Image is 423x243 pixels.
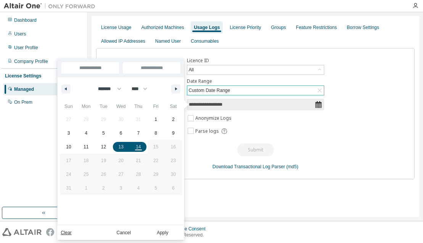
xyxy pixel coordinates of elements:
[68,126,70,140] span: 3
[164,140,182,154] button: 16
[95,100,113,113] span: Tue
[136,167,141,181] span: 28
[95,154,113,167] button: 19
[66,140,71,154] span: 10
[95,126,113,140] button: 5
[212,164,285,169] a: Download Transactional Log Parser
[130,100,147,113] span: Thu
[136,154,141,167] span: 21
[14,58,48,64] div: Company Profile
[60,100,77,113] span: Sun
[60,167,77,181] button: 24
[57,71,65,84] span: [DATE]
[187,86,324,95] div: Custom Date Range
[60,181,77,195] button: 31
[187,65,324,74] div: All
[66,181,71,195] span: 31
[95,140,113,154] button: 12
[118,167,123,181] span: 27
[187,58,324,64] label: Licence ID
[147,167,165,181] button: 29
[188,66,195,74] div: All
[66,167,71,181] span: 24
[112,100,130,113] span: Wed
[130,140,147,154] button: 14
[164,113,182,126] button: 2
[77,100,95,113] span: Mon
[188,86,232,95] div: Custom Date Range
[137,126,140,140] span: 7
[154,113,157,126] span: 1
[112,140,130,154] button: 13
[171,140,176,154] span: 16
[147,113,165,126] button: 1
[46,228,54,236] img: facebook.svg
[286,164,298,169] a: (md5)
[130,154,147,167] button: 21
[271,24,286,31] div: Groups
[171,154,176,167] span: 23
[101,140,106,154] span: 12
[102,126,105,140] span: 5
[84,154,88,167] span: 18
[164,167,182,181] button: 30
[57,104,65,124] span: Last Week
[60,140,77,154] button: 10
[153,140,158,154] span: 15
[172,113,175,126] span: 2
[130,126,147,140] button: 7
[77,126,95,140] button: 4
[230,24,261,31] div: License Priority
[14,45,38,51] div: User Profile
[173,226,210,232] div: Cookie Consent
[153,154,158,167] span: 22
[77,140,95,154] button: 11
[147,100,165,113] span: Fri
[77,167,95,181] button: 25
[95,167,113,181] button: 26
[187,78,324,84] label: Date Range
[347,24,379,31] div: Borrow Settings
[164,126,182,140] button: 9
[101,24,131,31] div: License Usage
[101,167,106,181] span: 26
[130,167,147,181] button: 28
[154,126,157,140] span: 8
[118,154,123,167] span: 20
[237,143,274,156] button: Submit
[112,126,130,140] button: 6
[296,24,337,31] div: Feature Restrictions
[57,124,65,144] span: This Month
[77,154,95,167] button: 18
[194,24,220,31] div: Usage Logs
[105,229,142,237] button: Cancel
[136,140,141,154] span: 14
[147,126,165,140] button: 8
[147,140,165,154] button: 15
[112,154,130,167] button: 20
[164,154,182,167] button: 23
[57,144,65,164] span: Last Month
[57,58,65,71] span: [DATE]
[112,167,130,181] button: 27
[60,126,77,140] button: 3
[164,100,182,113] span: Sat
[171,167,176,181] span: 30
[4,2,99,10] img: Altair One
[195,128,219,134] span: Parse logs
[120,126,122,140] span: 6
[155,38,181,44] div: Named User
[191,38,219,44] div: Consumables
[57,84,65,104] span: This Week
[14,31,26,37] div: Users
[85,126,87,140] span: 4
[141,24,184,31] div: Authorized Machines
[101,154,106,167] span: 19
[147,154,165,167] button: 22
[14,17,37,23] div: Dashboard
[153,167,158,181] span: 29
[61,229,72,237] a: Clear
[5,73,41,79] div: License Settings
[84,140,88,154] span: 11
[60,154,77,167] button: 17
